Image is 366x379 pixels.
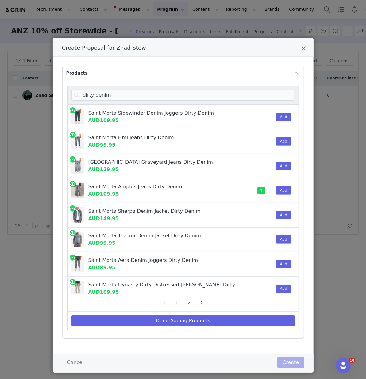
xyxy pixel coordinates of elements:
span: AUD129.95 [88,167,119,172]
button: Close [302,45,306,53]
img: 03011991-YE234_mens_000010.jpg [71,134,84,149]
div: Saint Morta Dynasty Dirty Distressed [PERSON_NAME] Dirty Denim [88,281,245,289]
span: AUD109.95 [88,117,119,123]
iframe: Intercom live chat [336,358,351,373]
span: AUD109.95 [88,191,119,197]
button: Add [276,211,291,219]
li: 1 [172,298,182,307]
div: Saint Morta Sherpa Denim Jacket Dirty Denim [88,208,242,215]
div: Saint Morta Fimi Jeans Dirty Denim [88,134,242,141]
button: Add [276,186,291,195]
span: AUD99.95 [88,240,116,246]
div: Saint Morta Aera Denim Joggers Dirty Denim [88,257,242,264]
img: 03013252-YE234_mens_00010.jpg [71,256,84,272]
img: 02052834-YE234_mens_0010.jpg [71,232,84,247]
button: Create [277,357,304,368]
li: 2 [185,298,194,307]
span: Products [66,70,88,76]
span: 10 [349,358,356,363]
button: Add [276,235,291,244]
button: Add [276,162,291,170]
img: 03013259-YE234_womens_0010.jpg [71,109,84,124]
span: Create Proposal for Zhad Stew [62,44,146,51]
img: 02016552-YE234_mens_0010.jpg [71,207,84,223]
span: AUD99.95 [88,142,116,148]
div: Saint Morta Trucker Denim Jacket Dirty Denim [88,232,242,239]
div: Create Proposal for Zhad Stew [53,38,314,373]
button: Add [276,137,291,146]
span: AUD89.95 [88,265,116,270]
img: 03013349-YE234_mens_0010.jpg [71,281,84,296]
span: AUD109.95 [88,289,119,295]
button: Done Adding Products [71,315,295,326]
input: Search products [71,90,295,101]
button: Add [276,113,291,121]
div: [GEOGRAPHIC_DATA] Graveyard Jeans Dirty Denim [88,159,242,166]
div: Saint Morta Amplus Jeans Dirty Denim [88,183,242,190]
img: 03012259-YE234_mens_0000010.jpg [71,183,84,198]
button: Add [276,285,291,293]
span: AUD149.95 [88,216,119,221]
span: 1 [257,187,265,194]
div: Saint Morta Sidewinder Denim Joggers Dirty Denim [88,109,242,117]
button: Add [276,260,291,268]
button: Cancel [62,357,89,368]
img: 03012887-YE234_mens_00010.jpg [71,158,84,174]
